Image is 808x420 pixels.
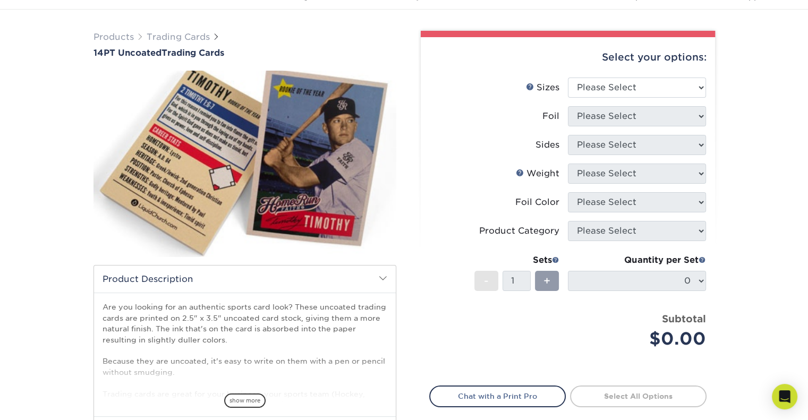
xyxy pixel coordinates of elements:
[93,48,396,58] a: 14PT UncoatedTrading Cards
[479,225,559,237] div: Product Category
[543,273,550,289] span: +
[93,59,396,268] img: 14PT Uncoated 01
[484,273,489,289] span: -
[474,254,559,267] div: Sets
[542,110,559,123] div: Foil
[516,167,559,180] div: Weight
[147,32,210,42] a: Trading Cards
[93,32,134,42] a: Products
[576,326,706,352] div: $0.00
[570,385,707,407] a: Select All Options
[772,384,797,409] div: Open Intercom Messenger
[526,81,559,94] div: Sizes
[94,265,396,293] h2: Product Description
[515,196,559,209] div: Foil Color
[93,48,161,58] span: 14PT Uncoated
[662,313,706,324] strong: Subtotal
[224,393,266,408] span: show more
[93,48,396,58] h1: Trading Cards
[429,385,566,407] a: Chat with a Print Pro
[429,37,707,78] div: Select your options:
[568,254,706,267] div: Quantity per Set
[535,139,559,151] div: Sides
